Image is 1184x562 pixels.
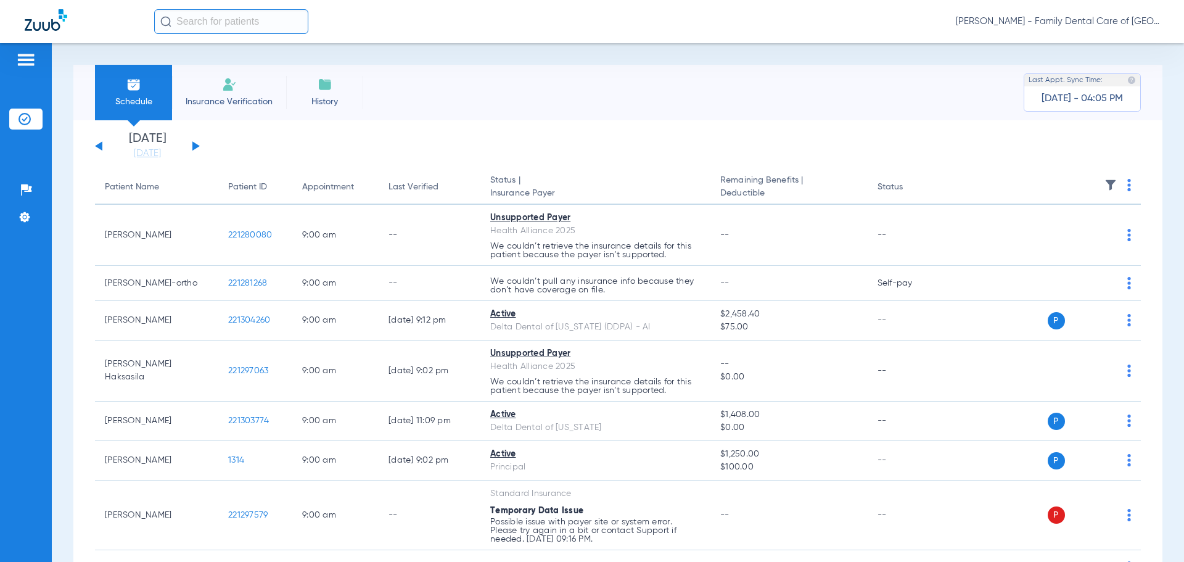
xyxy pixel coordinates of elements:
[379,301,480,341] td: [DATE] 9:12 PM
[868,441,951,481] td: --
[720,461,857,474] span: $100.00
[720,308,857,321] span: $2,458.40
[95,205,218,266] td: [PERSON_NAME]
[868,266,951,301] td: Self-pay
[1127,415,1131,427] img: group-dot-blue.svg
[490,187,701,200] span: Insurance Payer
[388,181,438,194] div: Last Verified
[228,511,268,519] span: 221297579
[95,266,218,301] td: [PERSON_NAME]-ortho
[720,371,857,384] span: $0.00
[868,301,951,341] td: --
[292,402,379,441] td: 9:00 AM
[292,341,379,402] td: 9:00 AM
[490,225,701,238] div: Health Alliance 2025
[154,9,308,34] input: Search for patients
[95,341,218,402] td: [PERSON_NAME] Haksasila
[720,408,857,421] span: $1,408.00
[302,181,369,194] div: Appointment
[228,181,267,194] div: Patient ID
[292,441,379,481] td: 9:00 AM
[868,402,951,441] td: --
[318,77,332,92] img: History
[25,9,67,31] img: Zuub Logo
[868,170,951,205] th: Status
[222,77,237,92] img: Manual Insurance Verification
[1127,365,1131,377] img: group-dot-blue.svg
[379,441,480,481] td: [DATE] 9:02 PM
[379,205,480,266] td: --
[388,181,471,194] div: Last Verified
[720,279,730,287] span: --
[292,301,379,341] td: 9:00 AM
[160,16,171,27] img: Search Icon
[379,402,480,441] td: [DATE] 11:09 PM
[490,506,583,515] span: Temporary Data Issue
[95,402,218,441] td: [PERSON_NAME]
[956,15,1159,28] span: [PERSON_NAME] - Family Dental Care of [GEOGRAPHIC_DATA]
[720,511,730,519] span: --
[1104,179,1117,191] img: filter.svg
[490,212,701,225] div: Unsupported Payer
[1048,506,1065,524] span: P
[1127,509,1131,521] img: group-dot-blue.svg
[1048,312,1065,329] span: P
[95,301,218,341] td: [PERSON_NAME]
[228,181,282,194] div: Patient ID
[720,358,857,371] span: --
[490,487,701,500] div: Standard Insurance
[710,170,867,205] th: Remaining Benefits |
[181,96,277,108] span: Insurance Verification
[1042,93,1123,105] span: [DATE] - 04:05 PM
[228,366,268,375] span: 221297063
[95,481,218,550] td: [PERSON_NAME]
[379,481,480,550] td: --
[295,96,354,108] span: History
[110,147,184,160] a: [DATE]
[720,321,857,334] span: $75.00
[228,316,270,324] span: 221304260
[490,242,701,259] p: We couldn’t retrieve the insurance details for this patient because the payer isn’t supported.
[720,187,857,200] span: Deductible
[228,279,267,287] span: 221281268
[1127,277,1131,289] img: group-dot-blue.svg
[490,321,701,334] div: Delta Dental of [US_STATE] (DDPA) - AI
[95,441,218,481] td: [PERSON_NAME]
[126,77,141,92] img: Schedule
[868,205,951,266] td: --
[720,421,857,434] span: $0.00
[490,308,701,321] div: Active
[1127,229,1131,241] img: group-dot-blue.svg
[490,461,701,474] div: Principal
[490,378,701,395] p: We couldn’t retrieve the insurance details for this patient because the payer isn’t supported.
[104,96,163,108] span: Schedule
[292,481,379,550] td: 9:00 AM
[105,181,159,194] div: Patient Name
[292,266,379,301] td: 9:00 AM
[1127,179,1131,191] img: group-dot-blue.svg
[110,133,184,160] li: [DATE]
[868,341,951,402] td: --
[720,448,857,461] span: $1,250.00
[1127,314,1131,326] img: group-dot-blue.svg
[1048,413,1065,430] span: P
[105,181,208,194] div: Patient Name
[490,347,701,360] div: Unsupported Payer
[379,341,480,402] td: [DATE] 9:02 PM
[490,360,701,373] div: Health Alliance 2025
[292,205,379,266] td: 9:00 AM
[1048,452,1065,469] span: P
[480,170,710,205] th: Status |
[1029,74,1103,86] span: Last Appt. Sync Time:
[720,231,730,239] span: --
[490,448,701,461] div: Active
[490,518,701,543] p: Possible issue with payer site or system error. Please try again in a bit or contact Support if n...
[1127,76,1136,85] img: last sync help info
[490,408,701,421] div: Active
[228,416,269,425] span: 221303774
[228,456,244,465] span: 1314
[228,231,272,239] span: 221280080
[379,266,480,301] td: --
[868,481,951,550] td: --
[1127,454,1131,466] img: group-dot-blue.svg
